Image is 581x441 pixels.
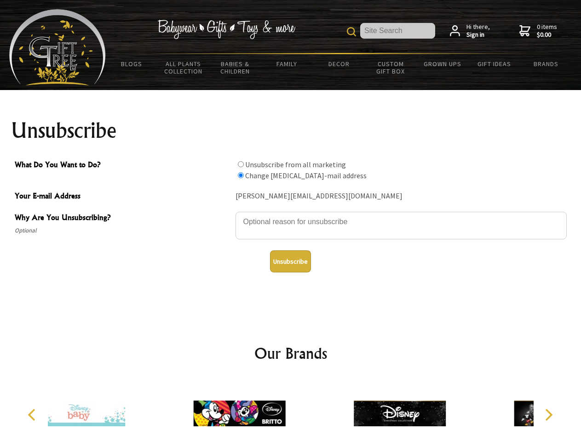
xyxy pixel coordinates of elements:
[261,54,313,73] a: Family
[15,225,231,236] span: Optional
[360,23,435,39] input: Site Search
[450,23,490,39] a: Hi there,Sign in
[11,119,570,141] h1: Unsubscribe
[15,159,231,172] span: What Do You Want to Do?
[468,54,520,73] a: Gift Ideas
[313,54,365,73] a: Decor
[519,23,557,39] a: 0 items$0.00
[537,31,557,39] strong: $0.00
[245,160,346,169] label: Unsubscribe from all marketing
[270,250,311,272] button: Unsubscribe
[238,172,244,178] input: What Do You Want to Do?
[245,171,367,180] label: Change [MEDICAL_DATA]-mail address
[23,405,43,425] button: Previous
[9,9,106,85] img: Babyware - Gifts - Toys and more...
[520,54,572,73] a: Brands
[466,31,490,39] strong: Sign in
[15,190,231,204] span: Your E-mail Address
[158,54,210,81] a: All Plants Collection
[466,23,490,39] span: Hi there,
[106,54,158,73] a: BLOGS
[365,54,417,81] a: Custom Gift Box
[416,54,468,73] a: Grown Ups
[15,212,231,225] span: Why Are You Unsubscribing?
[538,405,558,425] button: Next
[236,212,567,239] textarea: Why Are You Unsubscribing?
[347,27,356,36] img: product search
[18,342,563,364] h2: Our Brands
[238,161,244,167] input: What Do You Want to Do?
[209,54,261,81] a: Babies & Children
[537,23,557,39] span: 0 items
[236,189,567,204] div: [PERSON_NAME][EMAIL_ADDRESS][DOMAIN_NAME]
[157,20,295,39] img: Babywear - Gifts - Toys & more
